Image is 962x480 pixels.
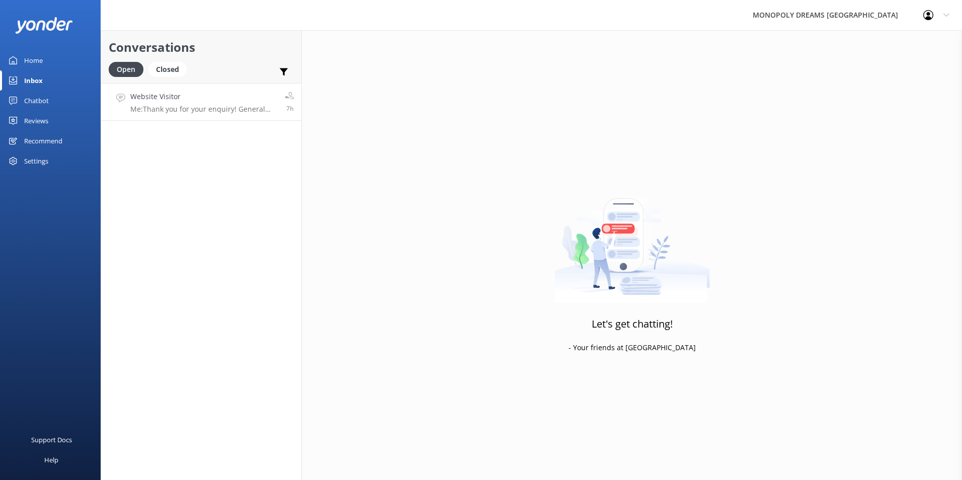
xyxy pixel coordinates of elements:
[44,450,58,470] div: Help
[109,38,294,57] h2: Conversations
[130,105,277,114] p: Me: Thank you for your enquiry! General Admission tickets do not include entry to the trivia nigh...
[286,104,294,113] span: Sep 23 2025 09:16am (UTC +10:00) Australia/Sydney
[130,91,277,102] h4: Website Visitor
[101,83,301,121] a: Website VisitorMe:Thank you for your enquiry! General Admission tickets do not include entry to t...
[24,111,48,131] div: Reviews
[569,342,696,353] p: - Your friends at [GEOGRAPHIC_DATA]
[24,151,48,171] div: Settings
[554,177,710,303] img: artwork of a man stealing a conversation from at giant smartphone
[24,91,49,111] div: Chatbot
[24,70,43,91] div: Inbox
[148,63,192,74] a: Closed
[148,62,187,77] div: Closed
[15,17,73,34] img: yonder-white-logo.png
[109,62,143,77] div: Open
[592,316,673,332] h3: Let's get chatting!
[24,50,43,70] div: Home
[24,131,62,151] div: Recommend
[109,63,148,74] a: Open
[31,430,72,450] div: Support Docs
